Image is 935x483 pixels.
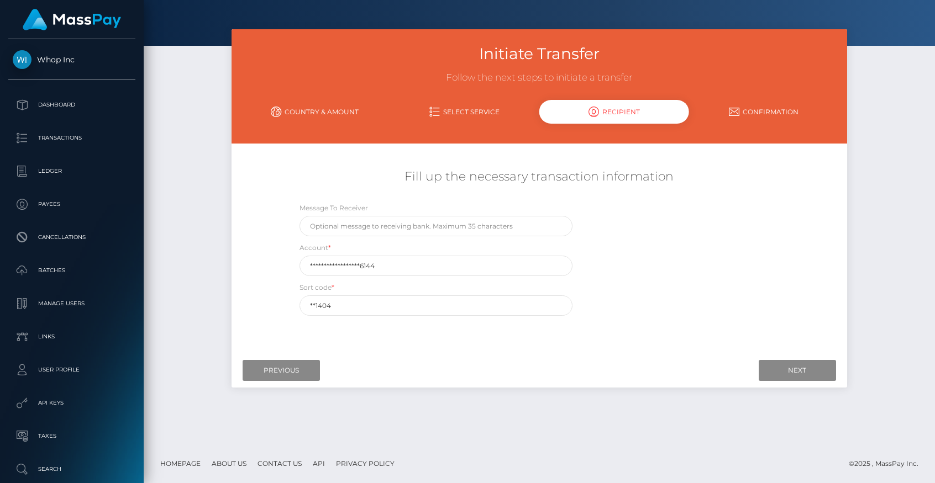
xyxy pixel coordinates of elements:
[332,455,399,472] a: Privacy Policy
[8,124,135,152] a: Transactions
[8,91,135,119] a: Dashboard
[13,461,131,477] p: Search
[300,243,331,253] label: Account
[13,395,131,411] p: API Keys
[8,422,135,450] a: Taxes
[13,229,131,246] p: Cancellations
[539,100,689,124] div: Recipient
[240,102,390,121] a: Country & Amount
[13,328,131,345] p: Links
[8,290,135,317] a: Manage Users
[13,163,131,179] p: Ledger
[849,458,927,470] div: © 2025 , MassPay Inc.
[13,130,131,146] p: Transactions
[13,362,131,378] p: User Profile
[253,455,306,472] a: Contact Us
[240,168,838,185] h5: Fill up the necessary transaction information
[156,455,205,472] a: Homepage
[13,428,131,444] p: Taxes
[13,50,31,69] img: Whop Inc
[689,102,839,121] a: Confirmation
[8,257,135,284] a: Batches
[308,455,329,472] a: API
[300,256,572,276] input: Bank Account Number or IBAN
[8,224,135,251] a: Cancellations
[13,196,131,213] p: Payees
[759,360,836,381] input: Next
[240,43,838,65] h3: Initiate Transfer
[8,455,135,483] a: Search
[8,157,135,185] a: Ledger
[300,216,572,236] input: Optional message to receiving bank. Maximum 35 characters
[300,283,334,293] label: Sort code
[13,295,131,312] p: Manage Users
[13,262,131,279] p: Batches
[240,71,838,84] h3: Follow the next steps to initiate a transfer
[13,97,131,113] p: Dashboard
[8,389,135,417] a: API Keys
[390,102,539,121] a: Select Service
[207,455,251,472] a: About Us
[8,55,135,65] span: Whop Inc
[300,203,368,213] label: Message To Receiver
[8,323,135,351] a: Links
[8,190,135,218] a: Payees
[23,9,121,30] img: MassPay Logo
[300,295,572,316] input: 6 digits code
[243,360,320,381] input: Previous
[8,356,135,384] a: User Profile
